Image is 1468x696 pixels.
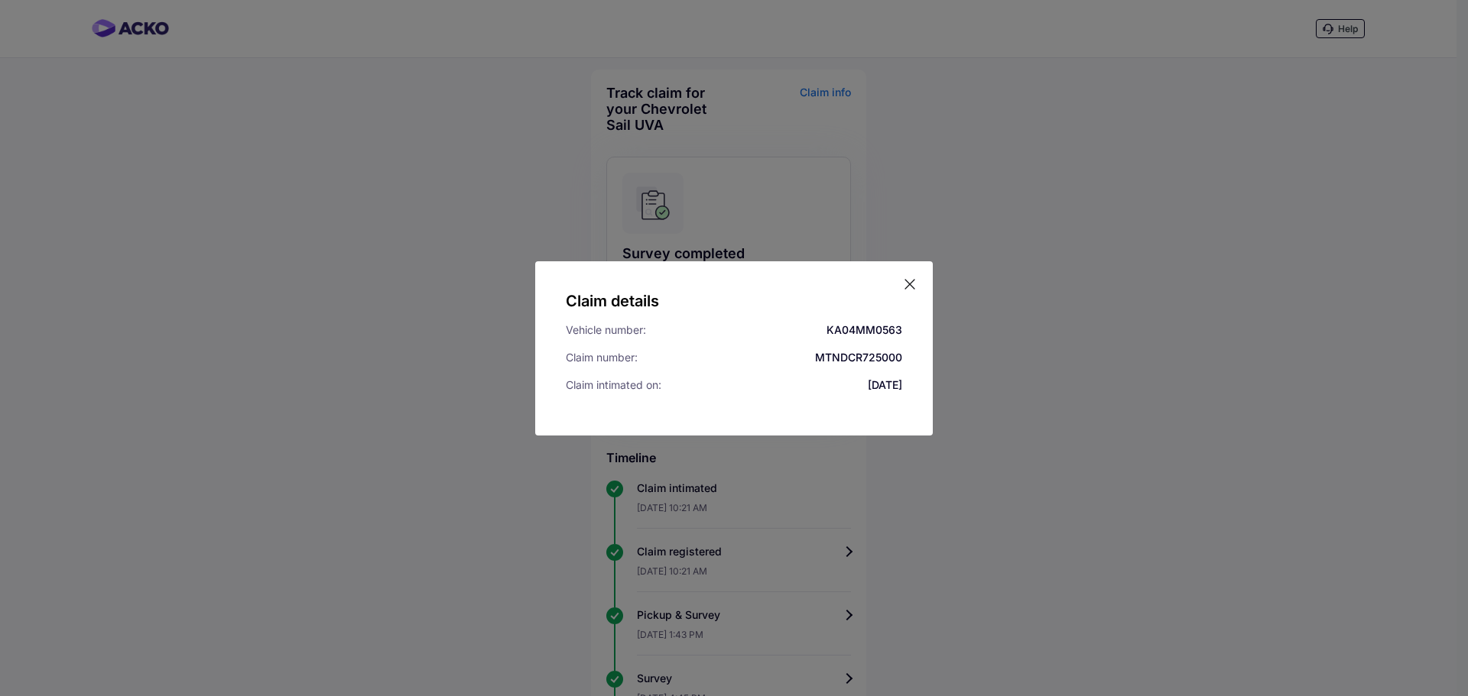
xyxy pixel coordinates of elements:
div: Claim number: [566,350,638,365]
div: Claim intimated on: [566,377,661,393]
div: [DATE] [868,377,902,393]
div: MTNDCR725000 [815,350,902,365]
div: KA04MM0563 [827,322,902,338]
div: Vehicle number: [566,322,646,338]
h5: Claim details [566,292,902,310]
